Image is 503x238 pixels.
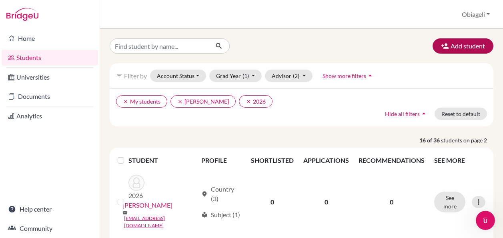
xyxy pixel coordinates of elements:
span: local_library [201,212,208,218]
div: Country (3) [201,184,241,204]
a: Analytics [2,108,98,124]
button: Add student [433,38,493,54]
th: STUDENT [128,151,197,170]
th: PROFILE [196,151,246,170]
a: Home [2,30,98,46]
span: (2) [293,72,299,79]
th: SHORTLISTED [246,151,299,170]
button: Account Status [150,70,206,82]
img: Kumar, Ruyan [128,175,144,191]
i: filter_list [116,72,122,79]
button: Obiageli [458,7,493,22]
button: Grad Year(1) [209,70,262,82]
button: See more [434,192,465,212]
strong: 16 of 36 [419,136,441,144]
i: clear [123,99,128,104]
i: arrow_drop_up [420,110,428,118]
a: Help center [2,201,98,217]
span: Hide all filters [385,110,420,117]
th: RECOMMENDATIONS [354,151,429,170]
i: arrow_drop_up [366,72,374,80]
span: location_on [201,191,208,197]
span: Show more filters [323,72,366,79]
i: clear [177,99,183,104]
a: Documents [2,88,98,104]
button: clearMy students [116,95,167,108]
a: [PERSON_NAME] [122,200,172,210]
span: Filter by [124,72,147,80]
a: Students [2,50,98,66]
th: APPLICATIONS [299,151,354,170]
i: clear [246,99,251,104]
button: Show more filtersarrow_drop_up [316,70,381,82]
a: Community [2,220,98,236]
a: Universities [2,69,98,85]
button: clear[PERSON_NAME] [170,95,236,108]
a: [EMAIL_ADDRESS][DOMAIN_NAME] [124,215,198,229]
button: Hide all filtersarrow_drop_up [378,108,435,120]
input: Find student by name... [110,38,209,54]
span: (1) [242,72,249,79]
td: 0 [246,170,299,234]
p: 2026 [128,191,144,200]
img: Bridge-U [6,8,38,21]
button: clear2026 [239,95,273,108]
p: 0 [359,197,425,207]
span: mail [122,210,127,215]
span: students on page 2 [441,136,493,144]
td: 0 [299,170,354,234]
th: SEE MORE [429,151,490,170]
iframe: Intercom live chat [476,211,495,230]
button: Advisor(2) [265,70,313,82]
button: Reset to default [435,108,487,120]
div: Subject (1) [201,210,240,220]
